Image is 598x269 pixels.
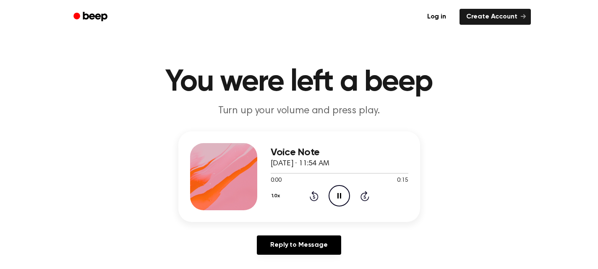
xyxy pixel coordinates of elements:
[397,176,408,185] span: 0:15
[419,7,454,26] a: Log in
[271,160,329,167] span: [DATE] · 11:54 AM
[460,9,531,25] a: Create Account
[68,9,115,25] a: Beep
[138,104,460,118] p: Turn up your volume and press play.
[84,67,514,97] h1: You were left a beep
[271,189,283,203] button: 1.0x
[257,235,341,255] a: Reply to Message
[271,147,408,158] h3: Voice Note
[271,176,282,185] span: 0:00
